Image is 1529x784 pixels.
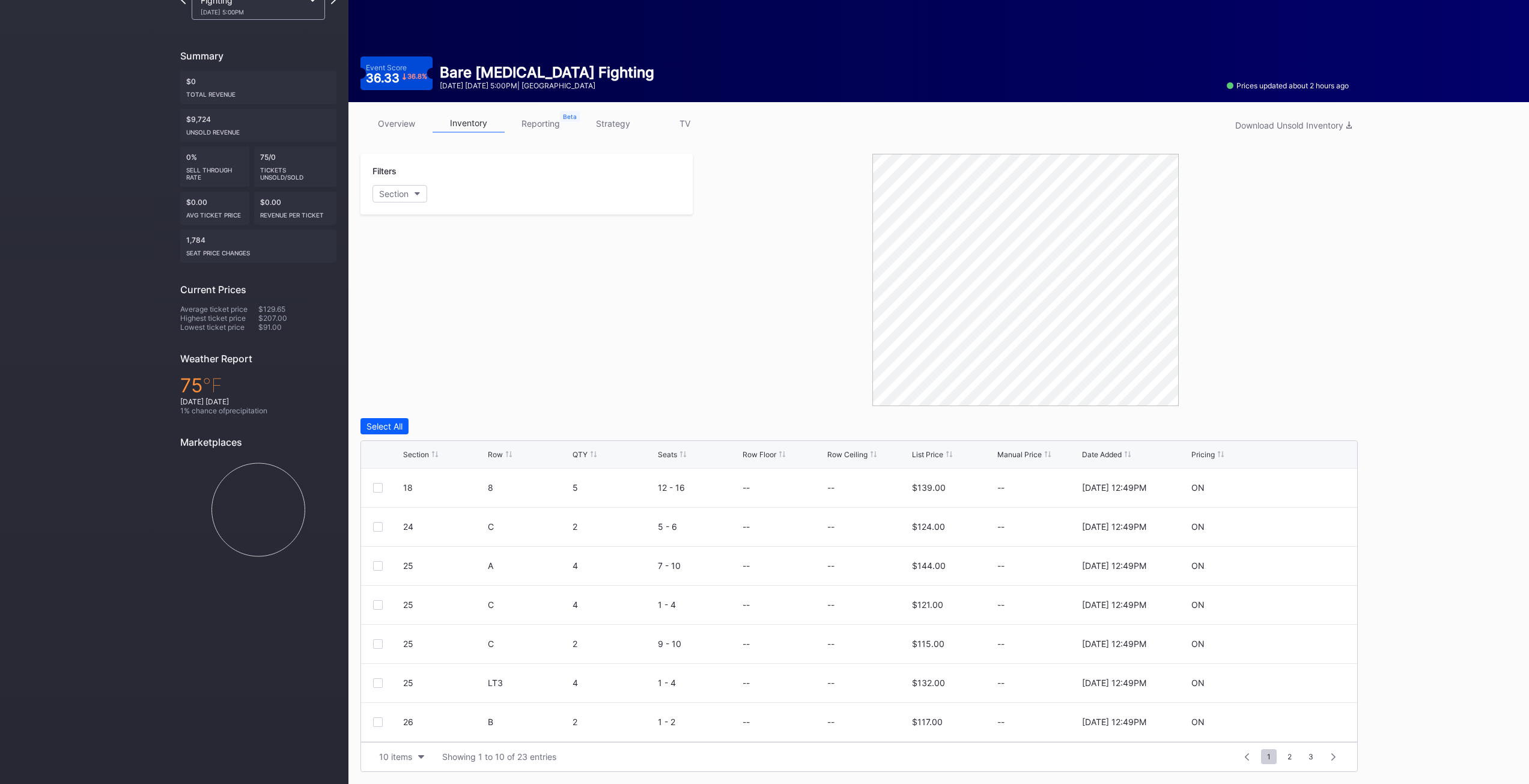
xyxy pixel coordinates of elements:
[1229,117,1358,133] button: Download Unsold Inventory
[403,600,485,610] div: 25
[488,561,570,571] div: A
[573,600,654,610] div: 4
[403,561,485,571] div: 25
[997,561,1079,571] div: --
[403,482,485,493] div: 18
[573,561,654,571] div: 4
[658,450,677,459] div: Seats
[258,305,336,314] div: $129.65
[488,678,570,688] div: LT3
[407,73,427,80] div: 36.8 %
[912,639,944,649] div: $115.00
[1191,717,1205,727] div: ON
[743,521,750,532] div: --
[488,450,503,459] div: Row
[997,678,1079,688] div: --
[743,717,750,727] div: --
[827,678,834,688] div: --
[372,166,681,176] div: Filters
[649,114,721,133] a: TV
[658,717,740,727] div: 1 - 2
[827,482,834,493] div: --
[573,639,654,649] div: 2
[180,314,258,323] div: Highest ticket price
[743,678,750,688] div: --
[1191,521,1205,532] div: ON
[258,314,336,323] div: $207.00
[372,185,427,202] button: Section
[180,50,336,62] div: Summary
[912,600,943,610] div: $121.00
[505,114,577,133] a: reporting
[366,63,407,72] div: Event Score
[488,600,570,610] div: C
[180,71,336,104] div: $0
[1082,600,1146,610] div: [DATE] 12:49PM
[827,450,868,459] div: Row Ceiling
[997,600,1079,610] div: --
[433,114,505,133] a: inventory
[997,717,1079,727] div: --
[1191,482,1205,493] div: ON
[1281,749,1298,764] span: 2
[180,457,336,562] svg: Chart title
[912,521,945,532] div: $124.00
[743,600,750,610] div: --
[573,450,588,459] div: QTY
[1082,717,1146,727] div: [DATE] 12:49PM
[186,124,330,136] div: Unsold Revenue
[827,521,834,532] div: --
[827,639,834,649] div: --
[360,418,409,434] button: Select All
[180,109,336,142] div: $9,724
[258,323,336,332] div: $91.00
[827,600,834,610] div: --
[403,521,485,532] div: 24
[743,639,750,649] div: --
[180,406,336,415] div: 1 % chance of precipitation
[658,521,740,532] div: 5 - 6
[1082,639,1146,649] div: [DATE] 12:49PM
[379,752,412,762] div: 10 items
[997,639,1079,649] div: --
[180,147,249,187] div: 0%
[403,678,485,688] div: 25
[912,482,946,493] div: $139.00
[573,482,654,493] div: 5
[180,397,336,406] div: [DATE] [DATE]
[440,81,654,90] div: [DATE] [DATE] 5:00PM | [GEOGRAPHIC_DATA]
[180,305,258,314] div: Average ticket price
[658,600,740,610] div: 1 - 4
[201,8,304,16] div: [DATE] 5:00PM
[658,678,740,688] div: 1 - 4
[403,717,485,727] div: 26
[1303,749,1319,764] span: 3
[997,482,1079,493] div: --
[1191,450,1215,459] div: Pricing
[366,421,403,431] div: Select All
[1082,521,1146,532] div: [DATE] 12:49PM
[260,162,331,181] div: Tickets Unsold/Sold
[658,561,740,571] div: 7 - 10
[743,450,776,459] div: Row Floor
[573,678,654,688] div: 4
[573,521,654,532] div: 2
[1261,749,1277,764] span: 1
[577,114,649,133] a: strategy
[442,752,556,762] div: Showing 1 to 10 of 23 entries
[403,450,429,459] div: Section
[254,147,337,187] div: 75/0
[1191,639,1205,649] div: ON
[488,521,570,532] div: C
[1082,678,1146,688] div: [DATE] 12:49PM
[1235,120,1352,130] div: Download Unsold Inventory
[403,639,485,649] div: 25
[1082,482,1146,493] div: [DATE] 12:49PM
[827,717,834,727] div: --
[202,374,222,397] span: ℉
[1191,600,1205,610] div: ON
[488,639,570,649] div: C
[180,229,336,263] div: 1,784
[180,323,258,332] div: Lowest ticket price
[254,192,337,225] div: $0.00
